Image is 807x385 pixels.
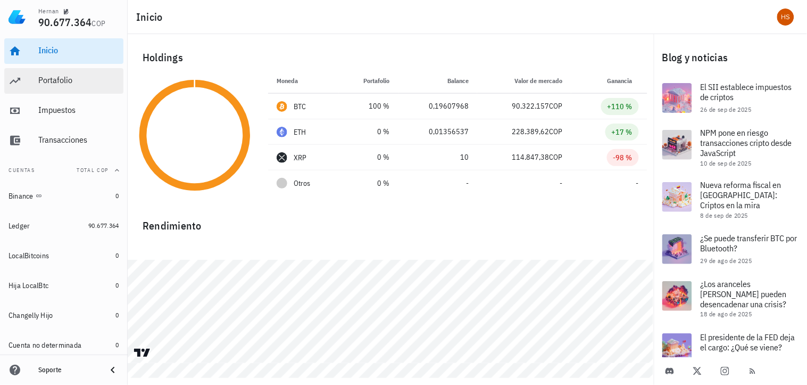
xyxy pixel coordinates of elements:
div: Portafolio [38,75,119,85]
a: ¿Los aranceles [PERSON_NAME] pueden desencadenar una crisis? 18 de ago de 2025 [654,273,807,325]
span: 90.322.157 [512,101,550,111]
th: Moneda [268,68,338,94]
div: Cuenta no determinada [9,341,81,350]
a: LocalBitcoins 0 [4,243,123,268]
div: Soporte [38,366,98,374]
span: 0 [116,311,119,319]
a: El presidente de la FED deja el cargo: ¿Qué se viene? [DATE] [654,325,807,372]
span: 0 [116,281,119,289]
img: LedgiFi [9,9,26,26]
span: - [466,178,469,188]
th: Balance [398,68,478,94]
div: LocalBitcoins [9,251,49,260]
div: Hernan [38,7,59,15]
div: Holdings [134,40,647,75]
div: +17 % [612,127,633,137]
a: Binance 0 [4,183,123,209]
span: El SII establece impuestos de criptos [701,81,792,102]
div: Transacciones [38,135,119,145]
a: Hija LocalBtc 0 [4,273,123,298]
span: COP [550,101,563,111]
button: CuentasTotal COP [4,158,123,183]
span: Total COP [77,167,109,174]
span: El presidente de la FED deja el cargo: ¿Qué se viene? [701,332,795,353]
a: Ledger 90.677.364 [4,213,123,239]
div: 0 % [347,178,390,189]
h1: Inicio [136,9,167,26]
span: Ganancia [608,77,639,85]
div: Impuestos [38,105,119,115]
a: Cuenta no determinada 0 [4,332,123,358]
div: Binance [9,192,34,201]
div: ETH-icon [277,127,287,137]
div: BTC [294,101,306,112]
a: Impuestos [4,98,123,124]
span: 29 de ago de 2025 [701,257,752,265]
div: Hija LocalBtc [9,281,48,290]
span: 90.677.364 [38,15,92,29]
span: COP [550,152,563,162]
span: 10 de sep de 2025 [701,159,752,167]
a: El SII establece impuestos de criptos 26 de sep de 2025 [654,75,807,121]
span: 228.389,62 [512,127,550,136]
div: Inicio [38,45,119,55]
span: 0 [116,341,119,349]
div: +110 % [608,101,633,112]
a: NPM pone en riesgo transacciones cripto desde JavaScript 10 de sep de 2025 [654,121,807,174]
a: ¿Se puede transferir BTC por Bluetooth? 29 de ago de 2025 [654,226,807,273]
div: BTC-icon [277,101,287,112]
div: Blog y noticias [654,40,807,75]
div: 0 % [347,152,390,163]
div: 0,01356537 [407,126,469,137]
a: Transacciones [4,128,123,153]
div: 0 % [347,126,390,137]
th: Valor de mercado [477,68,571,94]
span: - [636,178,639,188]
div: 100 % [347,101,390,112]
a: Inicio [4,38,123,64]
span: Nueva reforma fiscal en [GEOGRAPHIC_DATA]: Criptos en la mira [701,179,781,210]
span: 0 [116,192,119,200]
div: Ledger [9,222,30,231]
a: Charting by TradingView [133,348,152,358]
span: ¿Se puede transferir BTC por Bluetooth? [701,233,797,253]
div: Rendimiento [134,209,647,234]
span: COP [550,127,563,136]
span: 26 de sep de 2025 [701,105,752,113]
th: Portafolio [338,68,398,94]
span: 0 [116,251,119,259]
a: Changelly Hijo 0 [4,302,123,328]
span: 18 de ago de 2025 [701,310,752,318]
div: 0,19607968 [407,101,469,112]
span: - [560,178,563,188]
div: 10 [407,152,469,163]
span: COP [92,19,106,28]
div: avatar [777,9,794,26]
span: 114.847,38 [512,152,550,162]
span: 8 de sep de 2025 [701,211,748,219]
span: Otros [294,178,310,189]
div: ETH [294,127,306,137]
div: -98 % [613,152,633,163]
a: Portafolio [4,68,123,94]
div: XRP [294,152,307,163]
div: Changelly Hijo [9,311,53,320]
div: XRP-icon [277,152,287,163]
span: NPM pone en riesgo transacciones cripto desde JavaScript [701,127,792,158]
a: Nueva reforma fiscal en [GEOGRAPHIC_DATA]: Criptos en la mira 8 de sep de 2025 [654,174,807,226]
span: 90.677.364 [88,222,119,230]
span: ¿Los aranceles [PERSON_NAME] pueden desencadenar una crisis? [701,278,787,309]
